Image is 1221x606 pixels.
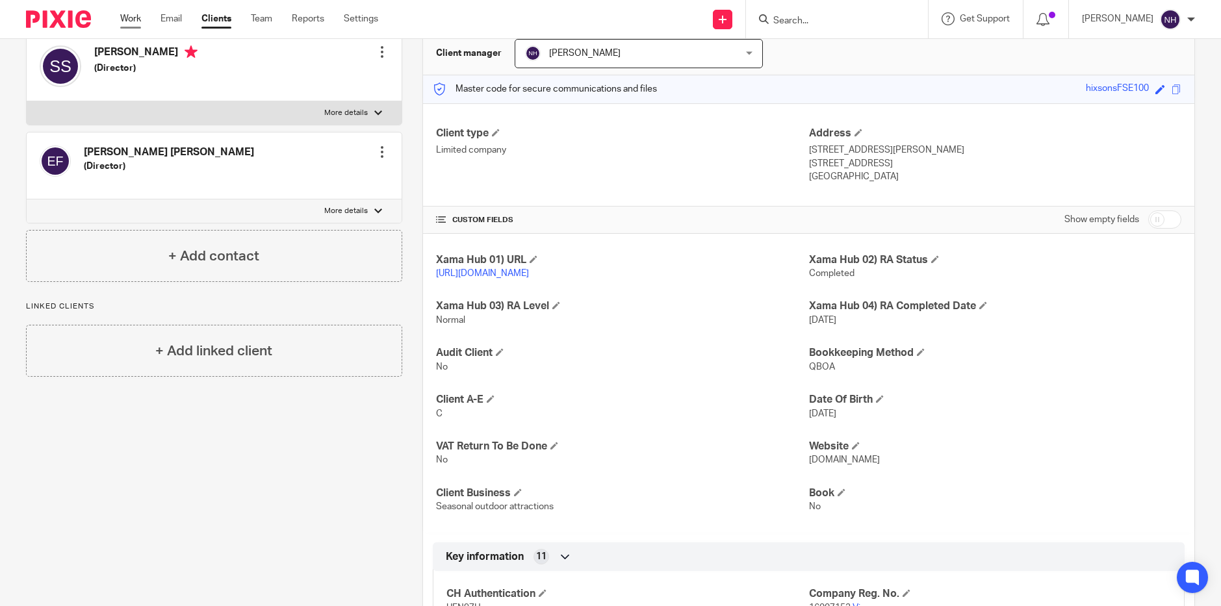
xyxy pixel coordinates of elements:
[84,145,254,159] h4: [PERSON_NAME] [PERSON_NAME]
[436,215,808,225] h4: CUSTOM FIELDS
[436,269,529,278] a: [URL][DOMAIN_NAME]
[26,10,91,28] img: Pixie
[26,301,402,312] p: Linked clients
[120,12,141,25] a: Work
[251,12,272,25] a: Team
[525,45,541,61] img: svg%3E
[809,253,1181,267] h4: Xama Hub 02) RA Status
[84,160,254,173] h5: (Director)
[1064,213,1139,226] label: Show empty fields
[809,144,1181,157] p: [STREET_ADDRESS][PERSON_NAME]
[40,145,71,177] img: svg%3E
[809,127,1181,140] h4: Address
[201,12,231,25] a: Clients
[436,47,502,60] h3: Client manager
[809,393,1181,407] h4: Date Of Birth
[1160,9,1181,30] img: svg%3E
[809,157,1181,170] p: [STREET_ADDRESS]
[446,550,524,564] span: Key information
[809,299,1181,313] h4: Xama Hub 04) RA Completed Date
[433,82,657,95] p: Master code for secure communications and files
[809,170,1181,183] p: [GEOGRAPHIC_DATA]
[1082,12,1153,25] p: [PERSON_NAME]
[446,587,808,601] h4: CH Authentication
[436,440,808,453] h4: VAT Return To Be Done
[960,14,1010,23] span: Get Support
[549,49,621,58] span: [PERSON_NAME]
[809,409,836,418] span: [DATE]
[809,587,1171,601] h4: Company Reg. No.
[185,45,198,58] i: Primary
[809,502,821,511] span: No
[809,362,835,372] span: QBOA
[324,206,368,216] p: More details
[436,299,808,313] h4: Xama Hub 03) RA Level
[324,108,368,118] p: More details
[436,253,808,267] h4: Xama Hub 01) URL
[436,393,808,407] h4: Client A-E
[436,409,443,418] span: C
[436,502,554,511] span: Seasonal outdoor attractions
[292,12,324,25] a: Reports
[94,62,198,75] h5: (Director)
[809,269,855,278] span: Completed
[436,362,448,372] span: No
[161,12,182,25] a: Email
[40,45,81,87] img: svg%3E
[809,486,1181,500] h4: Book
[809,455,880,464] span: [DOMAIN_NAME]
[809,316,836,325] span: [DATE]
[168,246,259,266] h4: + Add contact
[1086,82,1149,97] div: hixsonsFSE100
[772,16,889,27] input: Search
[436,486,808,500] h4: Client Business
[809,440,1181,453] h4: Website
[155,341,272,361] h4: + Add linked client
[436,455,448,464] span: No
[436,144,808,157] p: Limited company
[809,346,1181,360] h4: Bookkeeping Method
[436,127,808,140] h4: Client type
[344,12,378,25] a: Settings
[436,316,465,325] span: Normal
[536,550,546,563] span: 11
[94,45,198,62] h4: [PERSON_NAME]
[436,346,808,360] h4: Audit Client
